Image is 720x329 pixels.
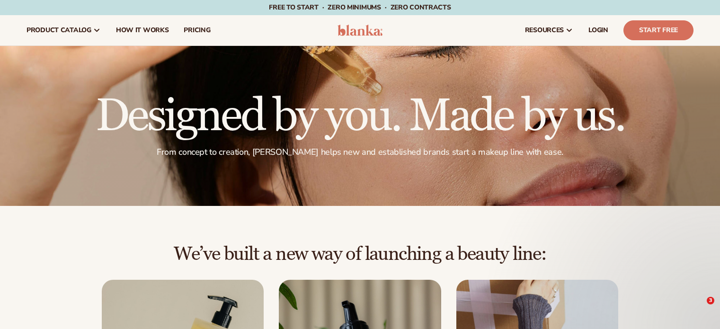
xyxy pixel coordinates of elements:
h2: We’ve built a new way of launching a beauty line: [27,244,693,265]
a: resources [517,15,581,45]
span: Free to start · ZERO minimums · ZERO contracts [269,3,451,12]
span: 3 [707,297,714,304]
h1: Designed by you. Made by us. [96,94,624,139]
iframe: Intercom live chat [687,297,710,320]
a: How It Works [108,15,177,45]
span: resources [525,27,564,34]
img: logo [338,25,382,36]
span: pricing [184,27,210,34]
span: LOGIN [588,27,608,34]
a: pricing [176,15,218,45]
a: Start Free [623,20,693,40]
a: LOGIN [581,15,616,45]
span: product catalog [27,27,91,34]
a: product catalog [19,15,108,45]
span: How It Works [116,27,169,34]
p: From concept to creation, [PERSON_NAME] helps new and established brands start a makeup line with... [96,147,624,158]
